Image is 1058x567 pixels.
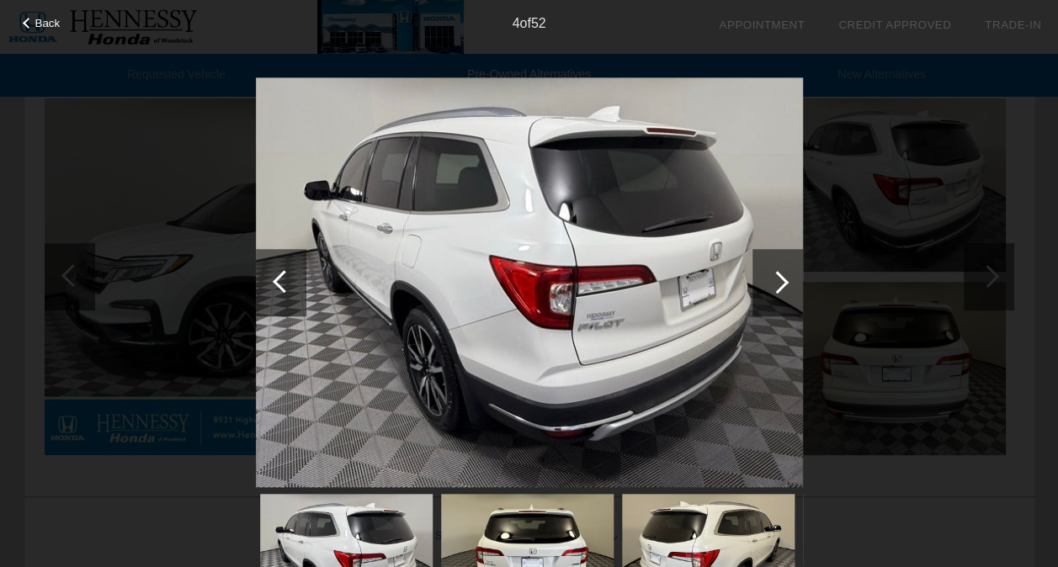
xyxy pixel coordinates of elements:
[35,17,61,29] span: Back
[512,16,519,30] span: 4
[719,19,805,31] a: Appointment
[256,77,803,488] img: 86860331-ff83-45eb-9502-18544125f8bb.jpeg
[838,19,951,31] a: Credit Approved
[985,19,1041,31] a: Trade-In
[531,16,546,30] span: 52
